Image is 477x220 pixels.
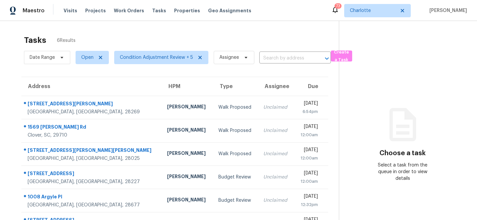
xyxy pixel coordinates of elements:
[218,151,253,157] div: Walk Proposed
[299,132,318,138] div: 12:00am
[28,147,156,155] div: [STREET_ADDRESS][PERSON_NAME][PERSON_NAME]
[85,7,106,14] span: Projects
[299,193,318,201] div: [DATE]
[167,173,207,181] div: [PERSON_NAME]
[24,37,46,44] h2: Tasks
[299,178,318,185] div: 12:00am
[263,127,289,134] div: Unclaimed
[30,54,55,61] span: Date Range
[371,162,434,182] div: Select a task from the queue in order to view details
[299,201,318,208] div: 12:32pm
[28,202,156,208] div: [GEOGRAPHIC_DATA], [GEOGRAPHIC_DATA], 28677
[81,54,94,61] span: Open
[299,147,318,155] div: [DATE]
[263,151,289,157] div: Unclaimed
[263,197,289,204] div: Unclaimed
[299,155,318,162] div: 12:00am
[28,170,156,178] div: [STREET_ADDRESS]
[427,7,467,14] span: [PERSON_NAME]
[57,37,76,44] span: 6 Results
[64,7,77,14] span: Visits
[322,54,332,63] button: Open
[23,7,45,14] span: Maestro
[28,100,156,109] div: [STREET_ADDRESS][PERSON_NAME]
[299,170,318,178] div: [DATE]
[208,7,251,14] span: Geo Assignments
[263,104,289,111] div: Unclaimed
[167,103,207,112] div: [PERSON_NAME]
[162,77,213,96] th: HPM
[174,7,200,14] span: Properties
[334,49,349,64] span: Create a Task
[379,150,426,157] h3: Choose a task
[259,53,312,63] input: Search by address
[21,77,162,96] th: Address
[350,7,395,14] span: Charlotte
[218,127,253,134] div: Walk Proposed
[331,51,352,61] button: Create a Task
[218,104,253,111] div: Walk Proposed
[218,174,253,180] div: Budget Review
[28,155,156,162] div: [GEOGRAPHIC_DATA], [GEOGRAPHIC_DATA], 28025
[114,7,144,14] span: Work Orders
[28,178,156,185] div: [GEOGRAPHIC_DATA], [GEOGRAPHIC_DATA], 28227
[28,193,156,202] div: 1008 Argyle Pl
[213,77,258,96] th: Type
[167,150,207,158] div: [PERSON_NAME]
[167,127,207,135] div: [PERSON_NAME]
[28,124,156,132] div: 1569 [PERSON_NAME] Rd
[219,54,239,61] span: Assignee
[28,109,156,115] div: [GEOGRAPHIC_DATA], [GEOGRAPHIC_DATA], 28269
[167,196,207,205] div: [PERSON_NAME]
[218,197,253,204] div: Budget Review
[336,3,340,9] div: 73
[120,54,193,61] span: Condition Adjustment Review + 5
[299,108,318,115] div: 6:54pm
[299,123,318,132] div: [DATE]
[294,77,328,96] th: Due
[263,174,289,180] div: Unclaimed
[258,77,294,96] th: Assignee
[152,8,166,13] span: Tasks
[28,132,156,139] div: Clover, SC, 29710
[299,100,318,108] div: [DATE]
